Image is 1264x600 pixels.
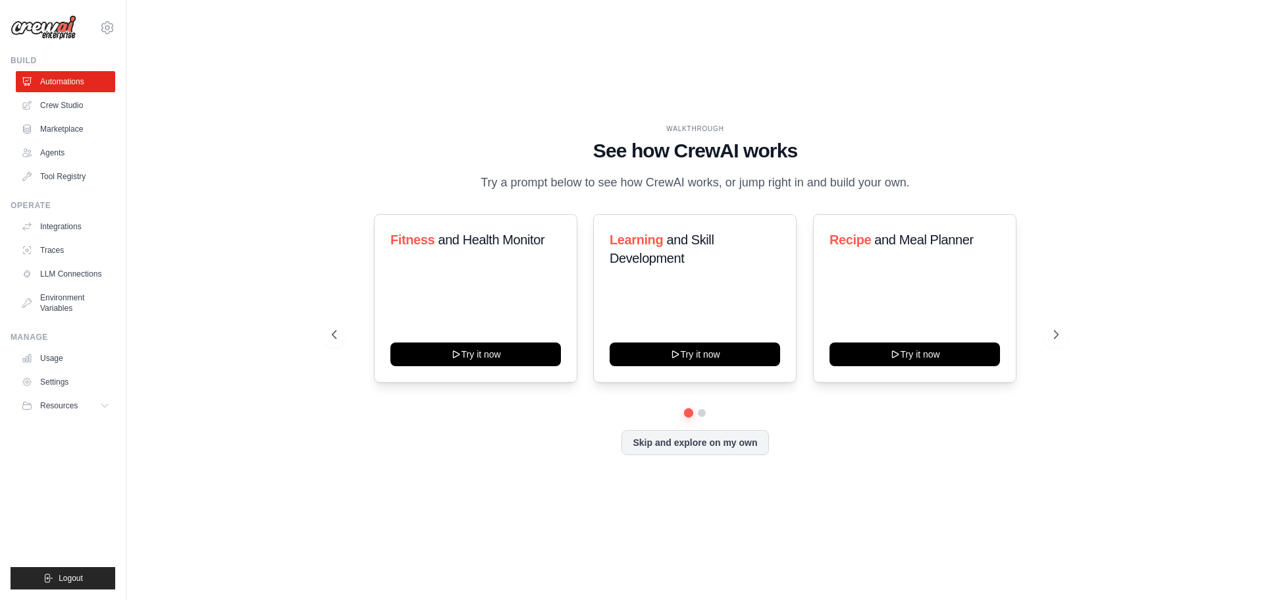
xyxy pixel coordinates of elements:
[16,71,115,92] a: Automations
[11,15,76,40] img: Logo
[16,95,115,116] a: Crew Studio
[16,395,115,416] button: Resources
[40,400,78,411] span: Resources
[16,166,115,187] a: Tool Registry
[11,567,115,589] button: Logout
[11,332,115,342] div: Manage
[16,240,115,261] a: Traces
[1198,537,1264,600] iframe: Chat Widget
[332,139,1059,163] h1: See how CrewAI works
[474,173,916,192] p: Try a prompt below to see how CrewAI works, or jump right in and build your own.
[610,232,663,247] span: Learning
[610,232,714,265] span: and Skill Development
[59,573,83,584] span: Logout
[390,232,434,247] span: Fitness
[16,287,115,319] a: Environment Variables
[11,200,115,211] div: Operate
[874,232,973,247] span: and Meal Planner
[16,216,115,237] a: Integrations
[16,371,115,393] a: Settings
[610,342,780,366] button: Try it now
[11,55,115,66] div: Build
[332,124,1059,134] div: WALKTHROUGH
[829,232,871,247] span: Recipe
[390,342,561,366] button: Try it now
[621,430,768,455] button: Skip and explore on my own
[438,232,544,247] span: and Health Monitor
[16,119,115,140] a: Marketplace
[16,263,115,285] a: LLM Connections
[16,348,115,369] a: Usage
[829,342,1000,366] button: Try it now
[16,142,115,163] a: Agents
